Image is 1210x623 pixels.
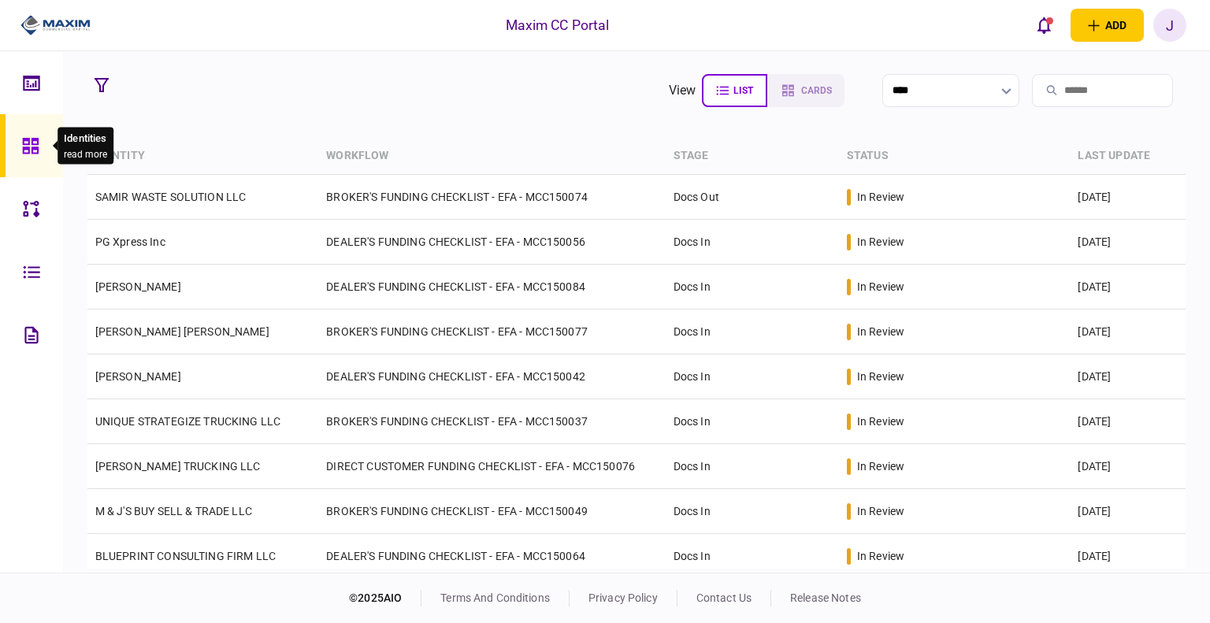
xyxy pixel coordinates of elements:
a: contact us [696,591,752,604]
div: Identities [64,131,107,146]
div: in review [857,413,904,429]
td: BROKER'S FUNDING CHECKLIST - EFA - MCC150077 [318,310,665,354]
div: in review [857,548,904,564]
div: view [669,81,696,100]
a: privacy policy [588,591,658,604]
div: Maxim CC Portal [506,15,610,35]
a: release notes [790,591,861,604]
td: BROKER'S FUNDING CHECKLIST - EFA - MCC150049 [318,489,665,534]
a: terms and conditions [440,591,550,604]
a: UNIQUE STRATEGIZE TRUCKING LLC [95,415,281,428]
td: Docs In [666,220,839,265]
td: BROKER'S FUNDING CHECKLIST - EFA - MCC150037 [318,399,665,444]
a: [PERSON_NAME] [PERSON_NAME] [95,325,269,338]
td: Docs In [666,489,839,534]
td: DEALER'S FUNDING CHECKLIST - EFA - MCC150084 [318,265,665,310]
th: stage [666,138,839,175]
div: in review [857,369,904,384]
a: [PERSON_NAME] TRUCKING LLC [95,460,261,473]
button: J [1153,9,1186,42]
td: Docs In [666,534,839,579]
span: list [733,85,753,96]
th: identity [87,138,319,175]
td: DEALER'S FUNDING CHECKLIST - EFA - MCC150056 [318,220,665,265]
img: client company logo [20,13,91,37]
td: [DATE] [1070,220,1186,265]
td: BROKER'S FUNDING CHECKLIST - EFA - MCC150074 [318,175,665,220]
td: [DATE] [1070,354,1186,399]
td: DEALER'S FUNDING CHECKLIST - EFA - MCC150042 [318,354,665,399]
a: BLUEPRINT CONSULTING FIRM LLC [95,550,276,562]
a: M & J'S BUY SELL & TRADE LLC [95,505,252,517]
div: in review [857,458,904,474]
th: last update [1070,138,1186,175]
a: [PERSON_NAME] [95,370,181,383]
button: cards [767,74,844,107]
td: [DATE] [1070,175,1186,220]
a: SAMIR WASTE SOLUTION LLC [95,191,247,203]
div: in review [857,503,904,519]
span: cards [801,85,832,96]
button: open adding identity options [1071,9,1144,42]
td: [DATE] [1070,534,1186,579]
td: Docs In [666,310,839,354]
div: in review [857,234,904,250]
button: list [702,74,767,107]
th: workflow [318,138,665,175]
td: Docs In [666,399,839,444]
button: read more [64,148,107,159]
td: DEALER'S FUNDING CHECKLIST - EFA - MCC150064 [318,534,665,579]
div: in review [857,279,904,295]
a: [PERSON_NAME] [95,280,181,293]
td: DIRECT CUSTOMER FUNDING CHECKLIST - EFA - MCC150076 [318,444,665,489]
td: Docs In [666,354,839,399]
td: Docs In [666,265,839,310]
td: Docs Out [666,175,839,220]
td: [DATE] [1070,489,1186,534]
div: in review [857,324,904,339]
td: [DATE] [1070,399,1186,444]
div: © 2025 AIO [349,590,421,606]
td: [DATE] [1070,444,1186,489]
td: Docs In [666,444,839,489]
button: open notifications list [1028,9,1061,42]
th: status [839,138,1071,175]
a: PG Xpress Inc [95,235,165,248]
td: [DATE] [1070,310,1186,354]
td: [DATE] [1070,265,1186,310]
div: in review [857,189,904,205]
